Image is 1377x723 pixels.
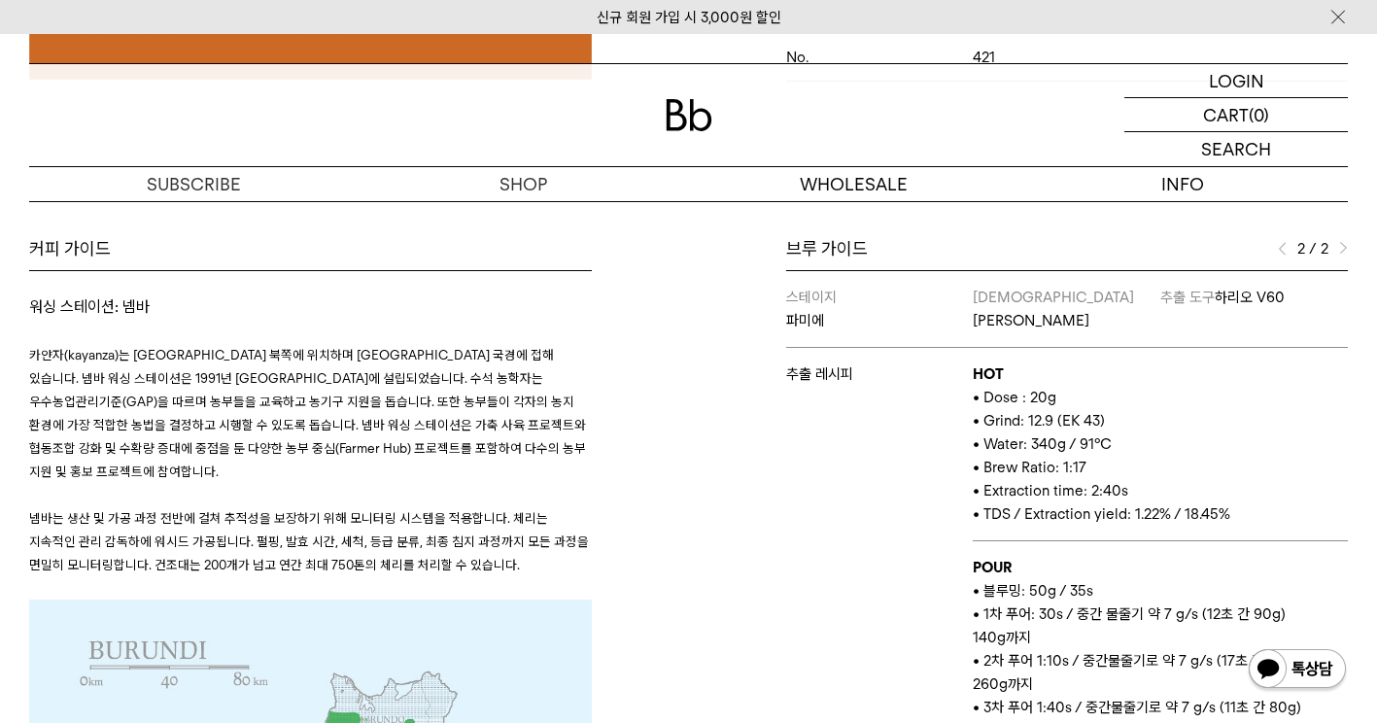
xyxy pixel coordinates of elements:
[666,99,712,131] img: 로고
[597,9,781,26] a: 신규 회원 가입 시 3,000원 할인
[1201,132,1271,166] p: SEARCH
[786,362,974,386] p: 추출 레시피
[29,237,592,260] div: 커피 가이드
[973,412,1105,430] span: • Grind: 12.9 (EK 43)
[973,289,1134,306] span: [DEMOGRAPHIC_DATA]
[973,482,1128,499] span: • Extraction time: 2:40s
[1321,237,1329,260] span: 2
[973,505,1230,523] span: • TDS / Extraction yield: 1.22% / 18.45%
[973,582,1093,600] span: • 블루밍: 50g / 35s
[973,435,1112,453] span: • Water: 340g / 91°C
[1249,98,1269,131] p: (0)
[973,459,1086,476] span: • Brew Ratio: 1:17
[1160,289,1215,306] span: 추출 도구
[786,309,974,332] p: 파미에
[973,605,1286,646] span: • 1차 푸어: 30s / 중간 물줄기 약 7 g/s (12초 간 90g) 140g까지
[1018,167,1348,201] p: INFO
[1209,64,1264,97] p: LOGIN
[1247,647,1348,694] img: 카카오톡 채널 1:1 채팅 버튼
[1124,64,1348,98] a: LOGIN
[973,652,1305,693] span: • 2차 푸어 1:10s / 중간물줄기로 약 7 g/s (17초 간 120g) 260g까지
[786,289,837,306] span: 스테이지
[1203,98,1249,131] p: CART
[29,297,150,316] span: 워싱 스테이션: 넴바
[1296,237,1305,260] span: 2
[359,167,688,201] a: SHOP
[1160,271,1348,348] td: 하리오 V60
[786,237,1349,260] div: 브루 가이드
[973,365,1004,383] b: HOT
[973,309,1160,332] p: [PERSON_NAME]
[29,167,359,201] a: SUBSCRIBE
[1309,237,1317,260] span: /
[29,510,589,572] span: 넴바는 생산 및 가공 과정 전반에 걸쳐 추적성을 보장하기 위해 모니터링 시스템을 적용합니다. 체리는 지속적인 관리 감독하에 워시드 가공됩니다. 펄핑, 발효 시간, 세척, 등급...
[1124,98,1348,132] a: CART (0)
[973,389,1056,406] span: • Dose : 20g
[689,167,1018,201] p: WHOLESALE
[973,559,1012,576] b: POUR
[29,347,586,479] span: 카얀자(kayanza)는 [GEOGRAPHIC_DATA] 북쪽에 위치하며 [GEOGRAPHIC_DATA] 국경에 접해 있습니다. 넴바 워싱 스테이션은 1991년 [GEOGRA...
